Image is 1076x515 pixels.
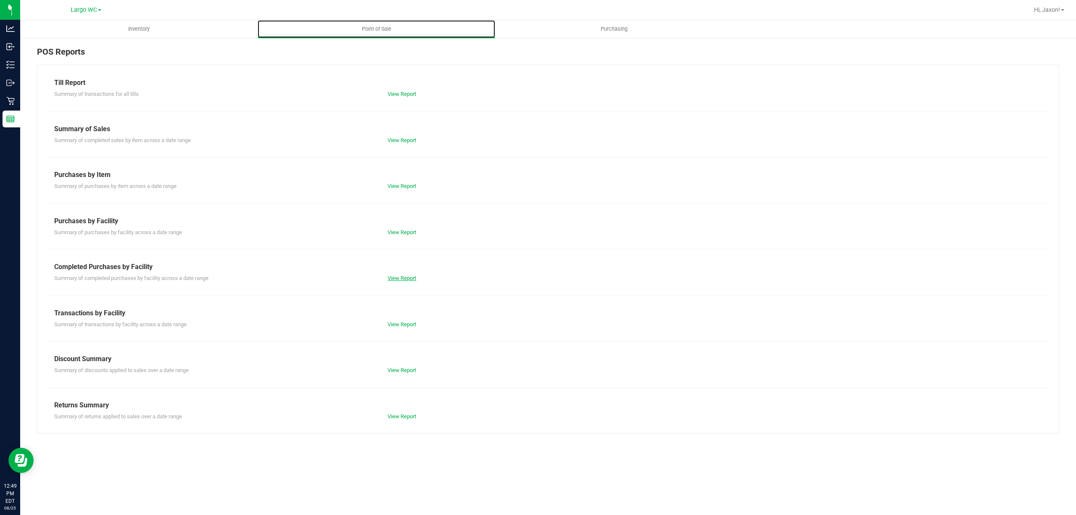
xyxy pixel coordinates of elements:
[351,25,403,33] span: Point of Sale
[117,25,161,33] span: Inventory
[54,91,139,97] span: Summary of transactions for all tills
[589,25,639,33] span: Purchasing
[4,505,16,511] p: 08/25
[54,229,182,235] span: Summary of purchases by facility across a date range
[388,321,416,327] a: View Report
[388,367,416,373] a: View Report
[54,78,1042,88] div: Till Report
[8,448,34,473] iframe: Resource center
[20,20,258,38] a: Inventory
[388,413,416,420] a: View Report
[258,20,495,38] a: Point of Sale
[495,20,733,38] a: Purchasing
[54,354,1042,364] div: Discount Summary
[388,229,416,235] a: View Report
[54,216,1042,226] div: Purchases by Facility
[54,275,208,281] span: Summary of completed purchases by facility across a date range
[6,24,15,33] inline-svg: Analytics
[54,367,189,373] span: Summary of discounts applied to sales over a date range
[54,262,1042,272] div: Completed Purchases by Facility
[388,183,416,189] a: View Report
[6,97,15,105] inline-svg: Retail
[54,321,187,327] span: Summary of transactions by facility across a date range
[71,6,97,13] span: Largo WC
[1034,6,1060,13] span: Hi, Jaxon!
[54,137,191,143] span: Summary of completed sales by item across a date range
[388,275,416,281] a: View Report
[54,400,1042,410] div: Returns Summary
[388,137,416,143] a: View Report
[54,170,1042,180] div: Purchases by Item
[54,308,1042,318] div: Transactions by Facility
[54,183,177,189] span: Summary of purchases by item across a date range
[6,61,15,69] inline-svg: Inventory
[54,124,1042,134] div: Summary of Sales
[388,91,416,97] a: View Report
[6,42,15,51] inline-svg: Inbound
[6,115,15,123] inline-svg: Reports
[54,413,182,420] span: Summary of returns applied to sales over a date range
[37,45,1059,65] div: POS Reports
[6,79,15,87] inline-svg: Outbound
[4,482,16,505] p: 12:49 PM EDT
